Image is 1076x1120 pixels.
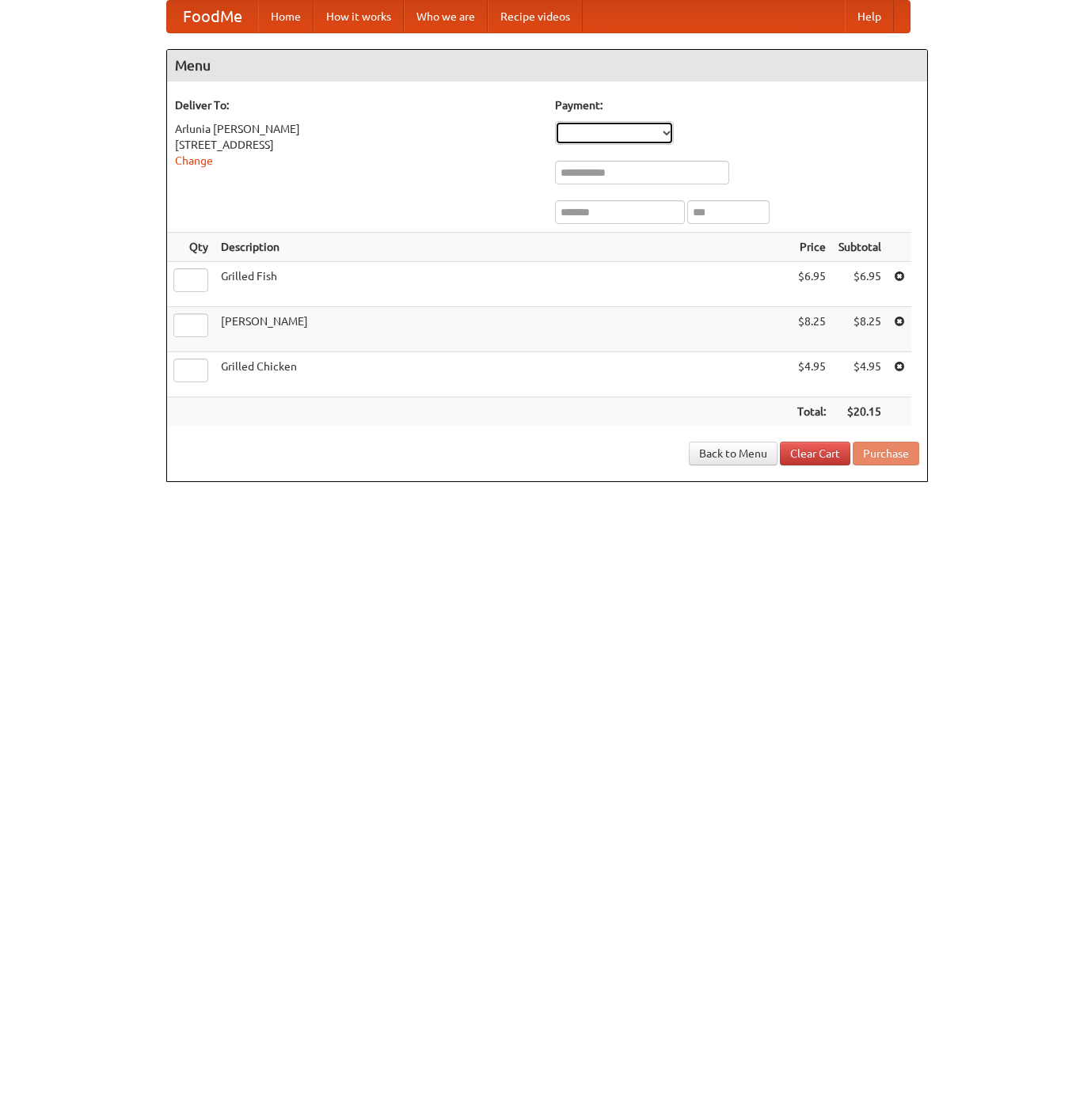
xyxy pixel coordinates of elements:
th: Price [791,233,832,262]
a: Who we are [404,1,488,32]
a: Help [845,1,894,32]
th: Total: [791,397,832,427]
a: Back to Menu [689,442,778,465]
div: [STREET_ADDRESS] [175,137,539,153]
th: Subtotal [832,233,888,262]
td: $6.95 [832,262,888,307]
th: $20.15 [832,397,888,427]
td: $8.25 [832,307,888,352]
td: $8.25 [791,307,832,352]
h5: Payment: [555,97,919,113]
button: Purchase [853,442,919,465]
td: $4.95 [791,352,832,397]
th: Description [215,233,791,262]
a: Home [258,1,314,32]
h4: Menu [167,50,927,82]
a: Clear Cart [780,442,850,465]
td: $4.95 [832,352,888,397]
a: Recipe videos [488,1,583,32]
td: $6.95 [791,262,832,307]
th: Qty [167,233,215,262]
td: Grilled Fish [215,262,791,307]
td: [PERSON_NAME] [215,307,791,352]
div: Arlunia [PERSON_NAME] [175,121,539,137]
a: FoodMe [167,1,258,32]
a: How it works [314,1,404,32]
td: Grilled Chicken [215,352,791,397]
a: Change [175,154,213,167]
h5: Deliver To: [175,97,539,113]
